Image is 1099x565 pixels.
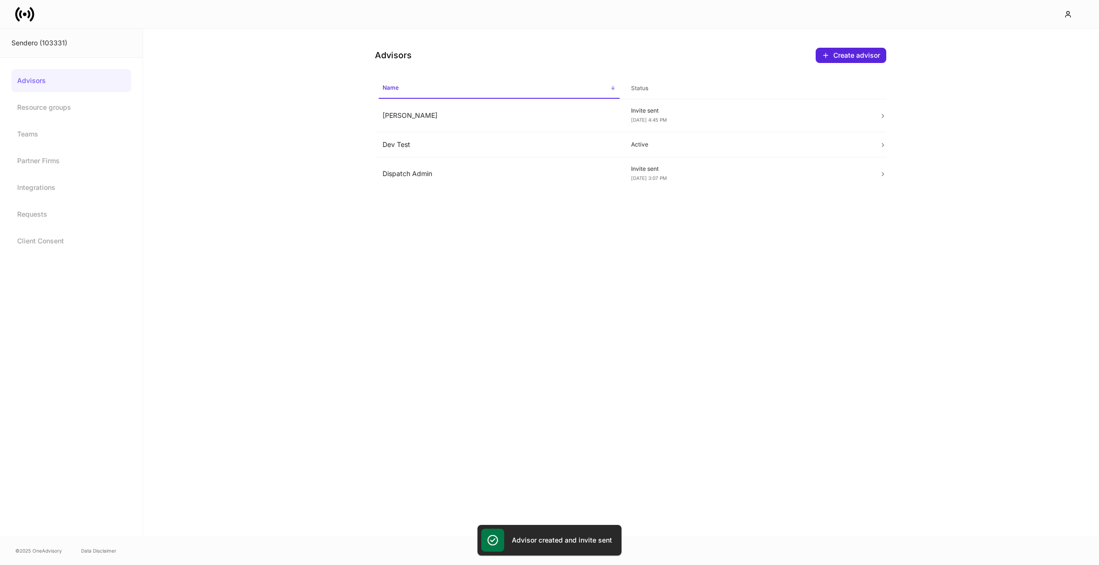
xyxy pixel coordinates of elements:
span: [DATE] 4:45 PM [631,117,667,123]
a: Data Disclaimer [81,547,116,555]
p: Invite sent [631,165,864,173]
a: Partner Firms [11,149,131,172]
h6: Name [383,83,399,92]
button: Create advisor [816,48,886,63]
a: Teams [11,123,131,146]
div: Create advisor [822,52,880,59]
td: Dev Test [375,132,623,157]
a: Integrations [11,176,131,199]
span: Status [627,79,868,98]
h6: Status [631,84,648,93]
p: Invite sent [631,107,864,115]
a: Advisors [11,69,131,92]
a: Client Consent [11,230,131,252]
p: Active [631,141,864,148]
span: Name [379,78,620,99]
span: [DATE] 3:07 PM [631,175,667,181]
a: Resource groups [11,96,131,119]
a: Requests [11,203,131,226]
td: [PERSON_NAME] [375,99,623,132]
h4: Advisors [375,50,412,61]
span: © 2025 OneAdvisory [15,547,62,555]
td: Dispatch Admin [375,157,623,190]
div: Sendero (103331) [11,38,131,48]
h5: Advisor created and invite sent [512,535,612,545]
